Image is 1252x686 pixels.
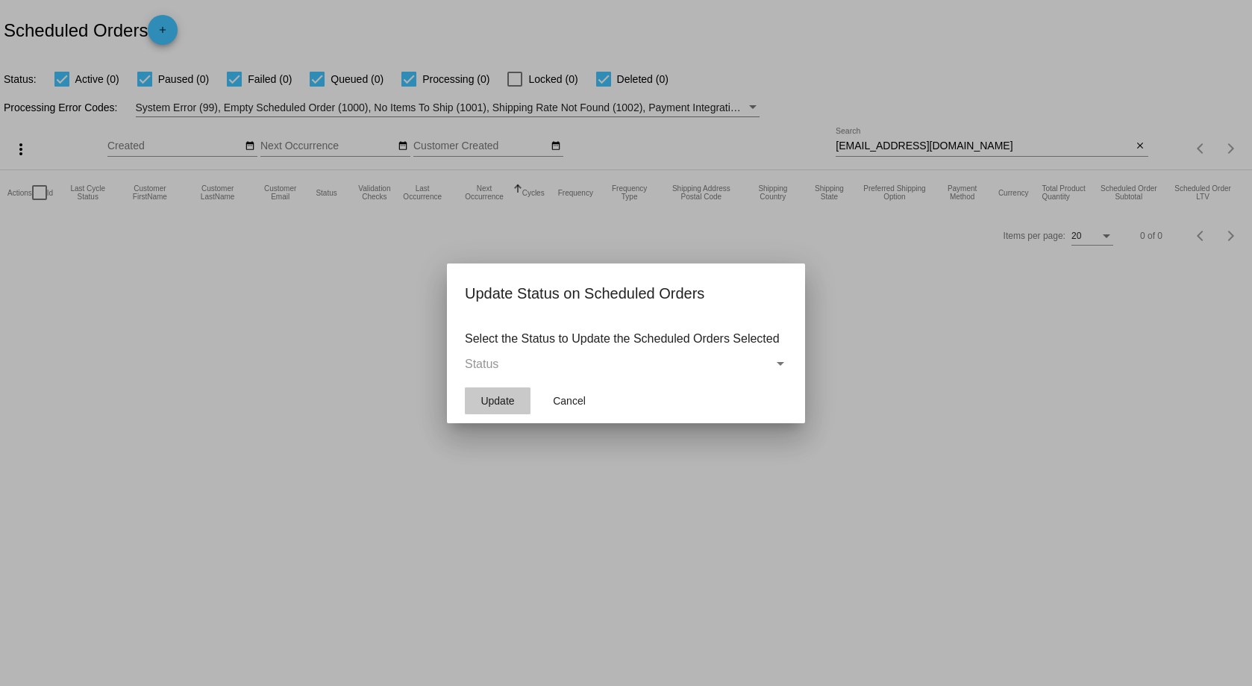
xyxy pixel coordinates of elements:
[465,387,530,414] button: Close dialog
[465,358,787,371] mat-select: Status
[536,387,602,414] button: Close dialog
[465,281,787,305] h2: Update Status on Scheduled Orders
[465,332,787,346] p: Select the Status to Update the Scheduled Orders Selected
[465,358,498,370] span: Status
[481,395,514,407] span: Update
[553,395,586,407] span: Cancel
